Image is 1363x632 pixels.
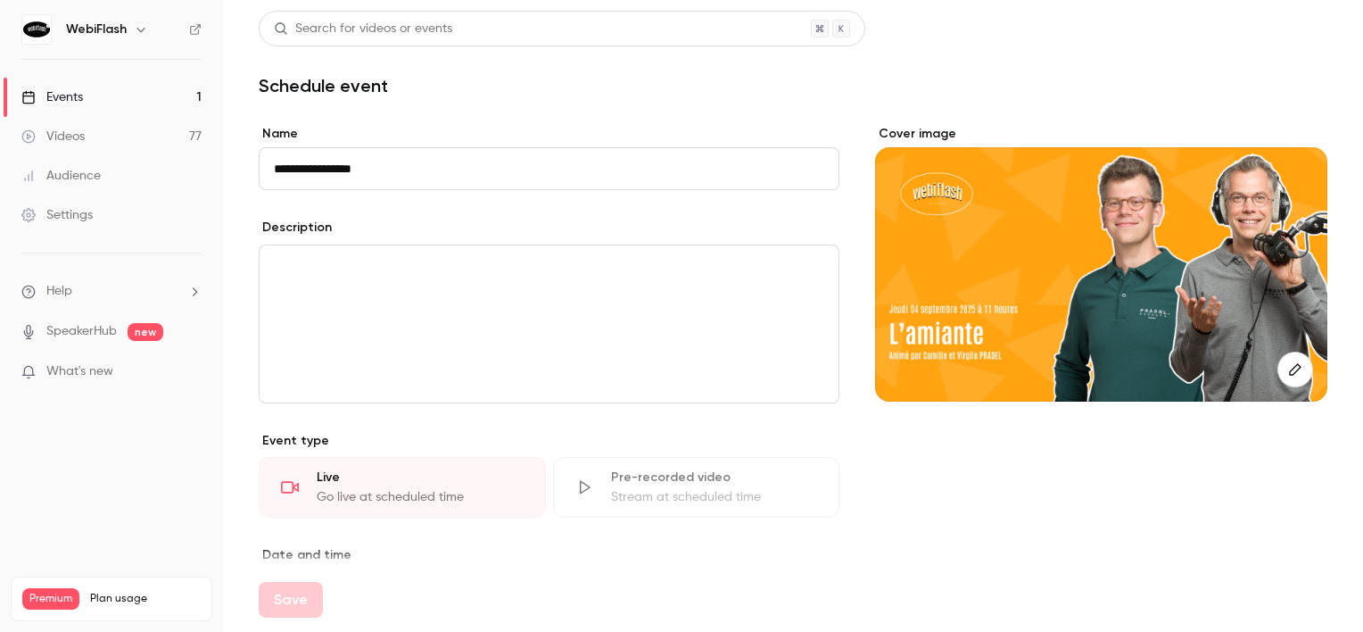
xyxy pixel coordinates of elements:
h6: WebiFlash [66,21,127,38]
div: Settings [21,206,93,224]
div: Pre-recorded videoStream at scheduled time [553,457,840,518]
p: Event type [259,432,839,450]
label: Name [259,125,839,143]
span: new [128,323,163,341]
div: Live [317,469,524,486]
a: SpeakerHub [46,322,117,341]
li: help-dropdown-opener [21,282,202,301]
div: Stream at scheduled time [611,488,818,506]
label: Description [259,219,332,237]
span: Premium [22,588,79,610]
span: Plan usage [90,592,201,606]
span: Help [46,282,72,301]
div: Search for videos or events [274,20,452,38]
div: LiveGo live at scheduled time [259,457,546,518]
img: WebiFlash [22,15,51,44]
div: Go live at scheduled time [317,488,524,506]
div: Audience [21,167,101,185]
div: Events [21,88,83,106]
section: description [259,245,839,403]
iframe: Noticeable Trigger [180,364,202,380]
div: Videos [21,128,85,146]
h1: Schedule event [259,75,1327,96]
div: editor [260,245,838,403]
div: Pre-recorded video [611,469,818,486]
span: What's new [46,362,113,381]
label: Cover image [875,125,1327,143]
